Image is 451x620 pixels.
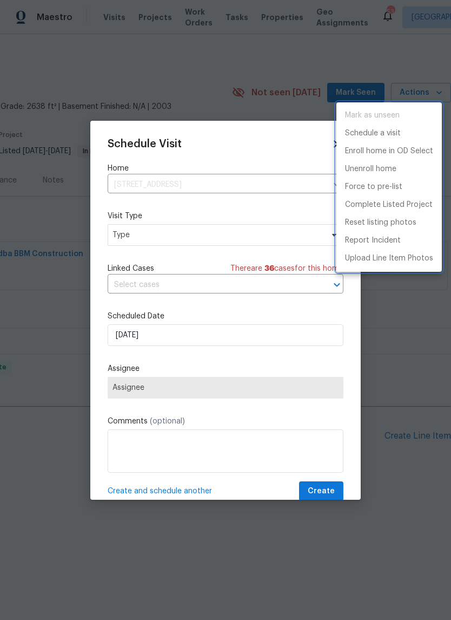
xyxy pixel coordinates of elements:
[345,146,433,157] p: Enroll home in OD Select
[345,164,396,175] p: Unenroll home
[345,199,433,211] p: Complete Listed Project
[345,235,401,246] p: Report Incident
[345,128,401,139] p: Schedule a visit
[345,253,433,264] p: Upload Line Item Photos
[345,217,416,229] p: Reset listing photos
[345,181,402,193] p: Force to pre-list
